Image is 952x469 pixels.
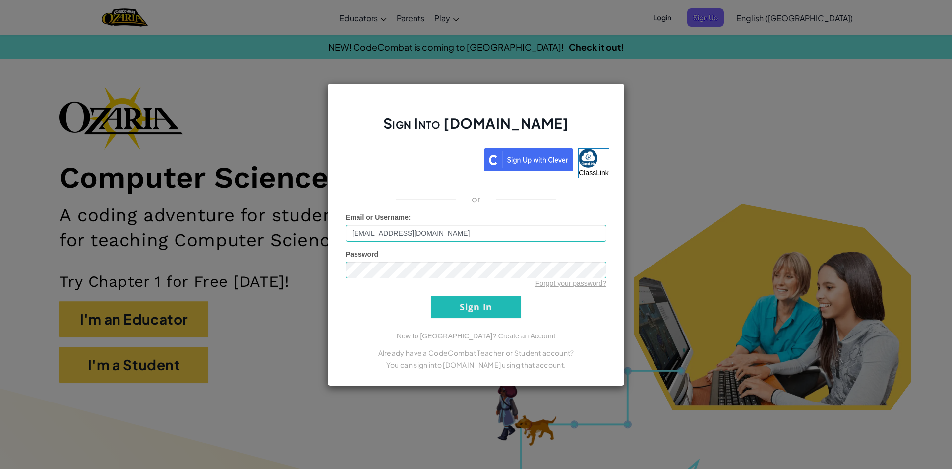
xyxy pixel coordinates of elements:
img: clever_sso_button@2x.png [484,148,573,171]
span: Password [346,250,378,258]
span: Email or Username [346,213,409,221]
input: Sign In [431,296,521,318]
a: Forgot your password? [535,279,606,287]
p: You can sign into [DOMAIN_NAME] using that account. [346,359,606,371]
label: : [346,212,411,222]
a: New to [GEOGRAPHIC_DATA]? Create an Account [397,332,555,340]
span: ClassLink [579,169,609,177]
p: Already have a CodeCombat Teacher or Student account? [346,347,606,359]
h2: Sign Into [DOMAIN_NAME] [346,114,606,142]
p: or [472,193,481,205]
iframe: Botón Iniciar sesión con Google [338,147,484,169]
img: classlink-logo-small.png [579,149,597,168]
